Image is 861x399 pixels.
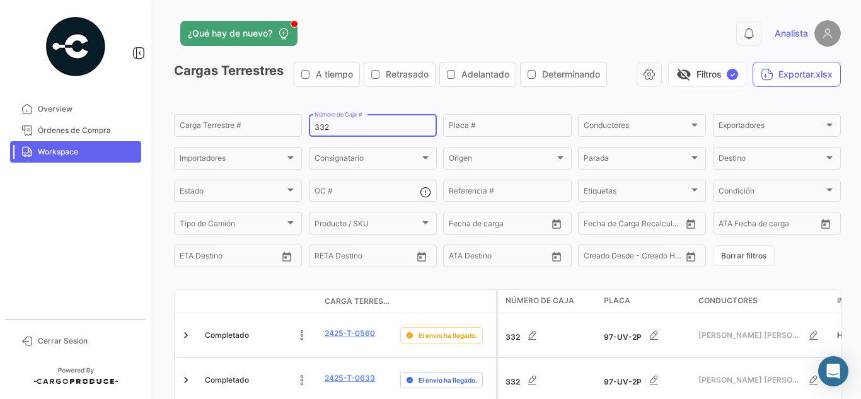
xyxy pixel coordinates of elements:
[346,253,393,262] input: Hasta
[44,15,107,78] img: powered-by.png
[325,328,375,339] a: 2425-T-0560
[681,247,700,266] button: Open calendar
[395,296,496,306] datatable-header-cell: Delay Status
[315,221,420,229] span: Producto / SKU
[584,221,606,229] input: Desde
[325,296,390,307] span: Carga Terrestre #
[449,221,471,229] input: Desde
[180,253,202,262] input: Desde
[412,247,431,266] button: Open calendar
[506,367,594,393] div: 332
[521,62,606,86] button: Determinando
[180,188,285,197] span: Estado
[38,335,136,347] span: Cerrar Sesión
[604,295,630,306] span: Placa
[753,62,841,87] button: Exportar.xlsx
[277,247,296,266] button: Open calendar
[38,103,136,115] span: Overview
[10,120,141,141] a: Órdenes de Compra
[38,125,136,136] span: Órdenes de Compra
[316,68,353,81] span: A tiempo
[294,62,359,86] button: A tiempo
[604,367,688,393] div: 97-UV-2P
[698,330,801,341] span: [PERSON_NAME] [PERSON_NAME]
[10,98,141,120] a: Overview
[584,123,689,132] span: Conductores
[386,68,429,81] span: Retrasado
[180,156,285,165] span: Importadores
[449,156,554,165] span: Origen
[506,323,594,348] div: 332
[419,330,477,340] span: El envío ha llegado.
[320,291,395,312] datatable-header-cell: Carga Terrestre #
[205,374,249,386] span: Completado
[698,295,758,306] span: Conductores
[604,323,688,348] div: 97-UV-2P
[205,330,249,341] span: Completado
[496,253,543,262] input: ATA Hasta
[816,214,835,233] button: Open calendar
[719,188,824,197] span: Condición
[668,62,746,87] button: visibility_offFiltros✓
[547,247,566,266] button: Open calendar
[364,62,435,86] button: Retrasado
[584,156,689,165] span: Parada
[38,146,136,158] span: Workspace
[180,329,192,342] a: Expand/Collapse Row
[315,156,420,165] span: Consignatario
[547,214,566,233] button: Open calendar
[676,67,691,82] span: visibility_off
[719,156,824,165] span: Destino
[440,62,516,86] button: Adelantado
[180,374,192,386] a: Expand/Collapse Row
[188,27,272,40] span: ¿Qué hay de nuevo?
[635,253,682,262] input: Creado Hasta
[461,68,509,81] span: Adelantado
[584,188,689,197] span: Etiquetas
[449,253,487,262] input: ATA Desde
[542,68,600,81] span: Determinando
[480,221,527,229] input: Hasta
[615,221,662,229] input: Hasta
[584,253,627,262] input: Creado Desde
[727,69,738,80] span: ✓
[766,221,812,229] input: ATA Hasta
[775,27,808,40] span: Analista
[180,21,298,46] button: ¿Qué hay de nuevo?
[599,290,693,313] datatable-header-cell: Placa
[818,356,848,386] div: Abrir Intercom Messenger
[814,20,841,47] img: placeholder-user.png
[211,253,258,262] input: Hasta
[498,290,599,313] datatable-header-cell: Número de Caja
[315,253,337,262] input: Desde
[693,290,832,313] datatable-header-cell: Conductores
[719,221,757,229] input: ATA Desde
[419,375,477,385] span: El envío ha llegado.
[713,245,775,266] button: Borrar filtros
[200,296,320,306] datatable-header-cell: Estado
[681,214,700,233] button: Open calendar
[698,374,801,386] span: [PERSON_NAME] [PERSON_NAME]
[174,62,611,87] h3: Cargas Terrestres
[506,295,574,306] span: Número de Caja
[10,141,141,163] a: Workspace
[325,373,375,384] a: 2425-T-0633
[180,221,285,229] span: Tipo de Camión
[719,123,824,132] span: Exportadores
